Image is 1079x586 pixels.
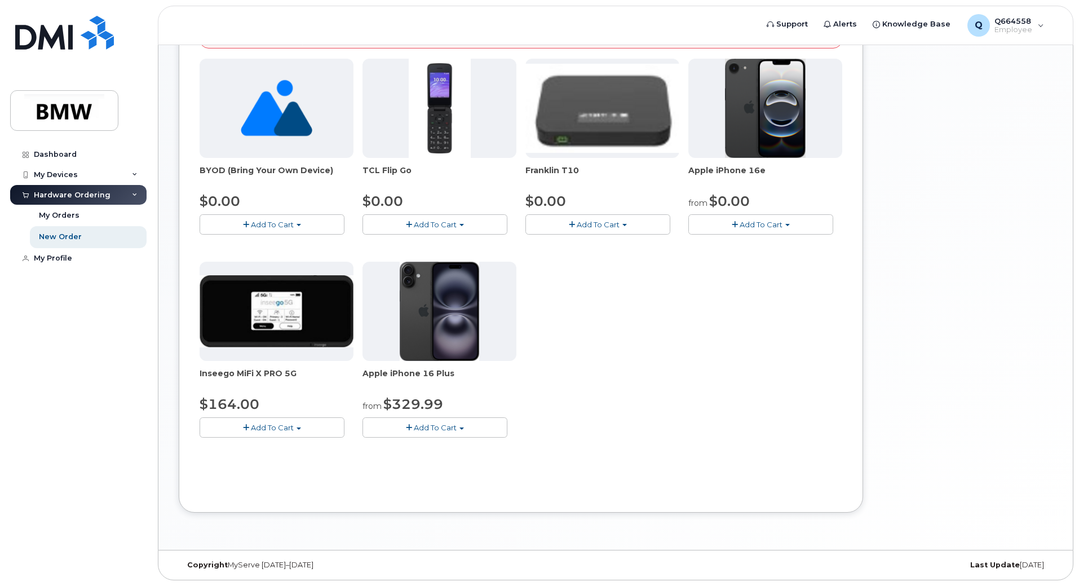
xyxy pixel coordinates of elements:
span: Add To Cart [251,423,294,432]
button: Add To Cart [200,214,344,234]
img: no_image_found-2caef05468ed5679b831cfe6fc140e25e0c280774317ffc20a367ab7fd17291e.png [241,59,312,158]
span: Support [776,19,808,30]
img: iphone_16_plus.png [400,262,479,361]
span: Add To Cart [740,220,782,229]
button: Add To Cart [362,417,507,437]
img: cut_small_inseego_5G.jpg [200,275,353,347]
span: $0.00 [525,193,566,209]
strong: Copyright [187,561,228,569]
span: Employee [994,25,1032,34]
a: Support [759,13,816,36]
div: [DATE] [761,561,1053,570]
span: $0.00 [709,193,750,209]
div: Q664558 [959,14,1052,37]
iframe: Messenger Launcher [1030,537,1071,578]
a: Knowledge Base [865,13,958,36]
span: Add To Cart [414,220,457,229]
div: Apple iPhone 16 Plus [362,368,516,390]
div: BYOD (Bring Your Own Device) [200,165,353,187]
small: from [688,198,707,208]
span: $0.00 [362,193,403,209]
button: Add To Cart [362,214,507,234]
span: Q664558 [994,16,1032,25]
span: $0.00 [200,193,240,209]
span: $329.99 [383,396,443,412]
span: $164.00 [200,396,259,412]
span: Q [975,19,983,32]
button: Add To Cart [525,214,670,234]
span: Alerts [833,19,857,30]
div: Apple iPhone 16e [688,165,842,187]
div: Inseego MiFi X PRO 5G [200,368,353,390]
a: Alerts [816,13,865,36]
span: Add To Cart [414,423,457,432]
button: Add To Cart [688,214,833,234]
div: MyServe [DATE]–[DATE] [179,561,470,570]
span: Add To Cart [577,220,620,229]
span: Add To Cart [251,220,294,229]
button: Add To Cart [200,417,344,437]
strong: Last Update [970,561,1020,569]
div: Franklin T10 [525,165,679,187]
small: from [362,401,382,411]
span: Knowledge Base [882,19,950,30]
img: t10.jpg [525,64,679,153]
img: TCL_FLIP_MODE.jpg [409,59,471,158]
img: iphone16e.png [725,59,806,158]
div: TCL Flip Go [362,165,516,187]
